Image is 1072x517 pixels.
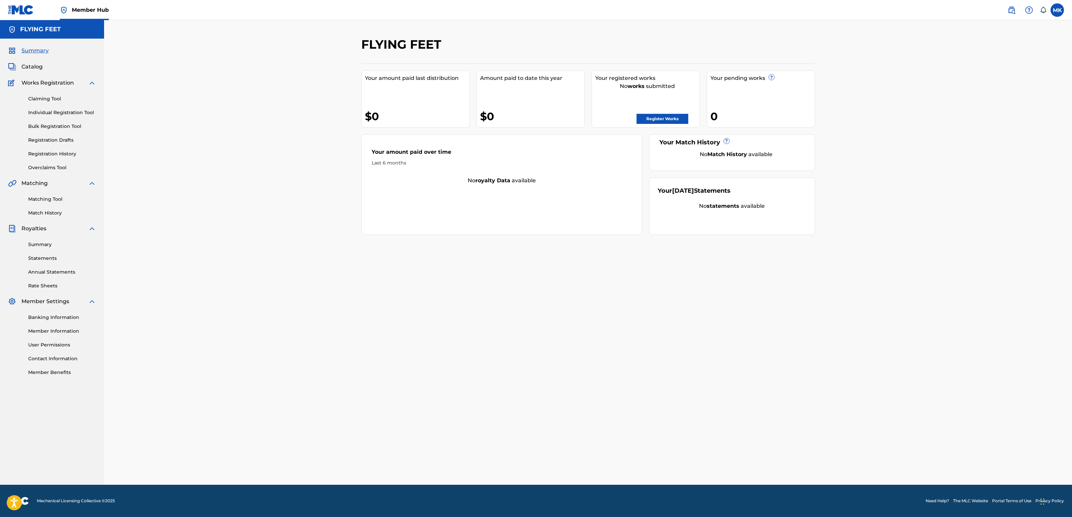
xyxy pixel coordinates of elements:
[8,26,16,34] img: Accounts
[8,47,49,55] a: SummarySummary
[21,297,69,305] span: Member Settings
[21,47,49,55] span: Summary
[28,355,96,362] a: Contact Information
[8,179,16,187] img: Matching
[372,159,632,167] div: Last 6 months
[28,328,96,335] a: Member Information
[8,225,16,233] img: Royalties
[769,75,774,80] span: ?
[28,123,96,130] a: Bulk Registration Tool
[88,297,96,305] img: expand
[8,79,17,87] img: Works Registration
[1051,3,1064,17] div: User Menu
[1005,3,1018,17] a: Public Search
[21,63,43,71] span: Catalog
[28,255,96,262] a: Statements
[365,74,469,82] div: Your amount paid last distribution
[88,225,96,233] img: expand
[8,297,16,305] img: Member Settings
[28,137,96,144] a: Registration Drafts
[480,74,585,82] div: Amount paid to date this year
[28,241,96,248] a: Summary
[8,63,16,71] img: Catalog
[28,269,96,276] a: Annual Statements
[28,95,96,102] a: Claiming Tool
[37,498,115,504] span: Mechanical Licensing Collective © 2025
[595,74,700,82] div: Your registered works
[28,150,96,157] a: Registration History
[1025,6,1033,14] img: help
[28,109,96,116] a: Individual Registration Tool
[28,314,96,321] a: Banking Information
[8,497,29,505] img: logo
[28,369,96,376] a: Member Benefits
[21,179,48,187] span: Matching
[992,498,1031,504] a: Portal Terms of Use
[707,203,739,209] strong: statements
[21,225,46,233] span: Royalties
[1038,485,1072,517] iframe: Chat Widget
[8,63,43,71] a: CatalogCatalog
[707,151,747,157] strong: Match History
[710,109,815,124] div: 0
[28,164,96,171] a: Overclaims Tool
[637,114,688,124] a: Register Works
[710,74,815,82] div: Your pending works
[28,341,96,348] a: User Permissions
[60,6,68,14] img: Top Rightsholder
[595,82,700,90] div: No submitted
[666,150,806,158] div: No available
[362,177,642,185] div: No available
[658,138,806,147] div: Your Match History
[365,109,469,124] div: $0
[658,202,806,210] div: No available
[1035,498,1064,504] a: Privacy Policy
[1040,491,1044,512] div: Drag
[724,138,729,144] span: ?
[627,83,645,89] strong: works
[28,282,96,289] a: Rate Sheets
[926,498,949,504] a: Need Help?
[28,196,96,203] a: Matching Tool
[372,148,632,159] div: Your amount paid over time
[20,26,61,33] h5: FLYING FEET
[475,177,510,184] strong: royalty data
[1022,3,1036,17] div: Help
[480,109,585,124] div: $0
[88,79,96,87] img: expand
[953,498,988,504] a: The MLC Website
[72,6,109,14] span: Member Hub
[8,5,34,15] img: MLC Logo
[1008,6,1016,14] img: search
[8,47,16,55] img: Summary
[1040,7,1046,13] div: Notifications
[28,209,96,217] a: Match History
[672,187,694,194] span: [DATE]
[658,186,731,195] div: Your Statements
[88,179,96,187] img: expand
[21,79,74,87] span: Works Registration
[361,37,445,52] h2: FLYING FEET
